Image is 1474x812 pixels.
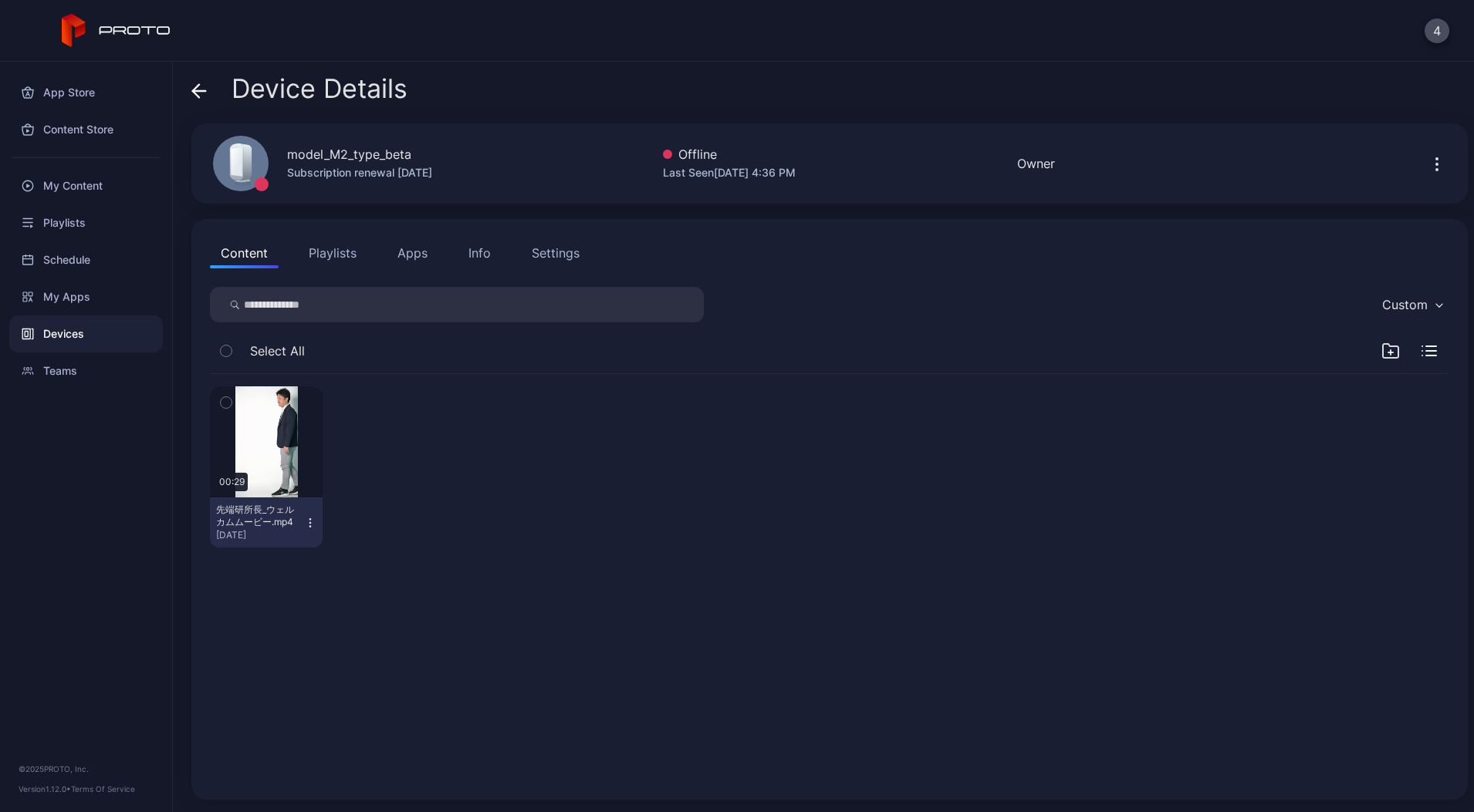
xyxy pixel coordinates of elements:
div: © 2025 PROTO, Inc. [19,763,154,775]
div: Last Seen [DATE] 4:36 PM [663,163,796,182]
div: Custom [1382,297,1428,312]
button: 先端研所長_ウェルカムムービー.mp4[DATE] [210,497,323,548]
a: Schedule [9,241,163,278]
button: Info [458,238,502,268]
div: Info [468,244,491,262]
a: Content Store [9,111,163,148]
a: My Apps [9,278,163,315]
a: Terms Of Service [71,784,135,793]
div: Settings [532,244,580,262]
span: Version 1.12.0 • [19,784,71,793]
a: Teams [9,352,163,389]
a: App Store [9,74,163,111]
button: Content [210,238,279,268]
div: Offline [663,145,796,163]
button: Custom [1374,287,1449,322]
div: Owner [1017,154,1055,173]
a: Playlists [9,204,163,241]
div: model_M2_type_beta [287,145,411,163]
button: 4 [1425,19,1449,43]
button: Playlists [298,238,367,268]
a: My Content [9,167,163,204]
span: Select All [250,342,305,360]
div: Subscription renewal [DATE] [287,163,432,182]
button: Apps [387,238,438,268]
div: 先端研所長_ウェルカムムービー.mp4 [216,504,301,528]
div: [DATE] [216,529,304,541]
a: Devices [9,315,163,352]
span: Device Details [232,74,407,103]
button: Settings [521,238,590,268]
